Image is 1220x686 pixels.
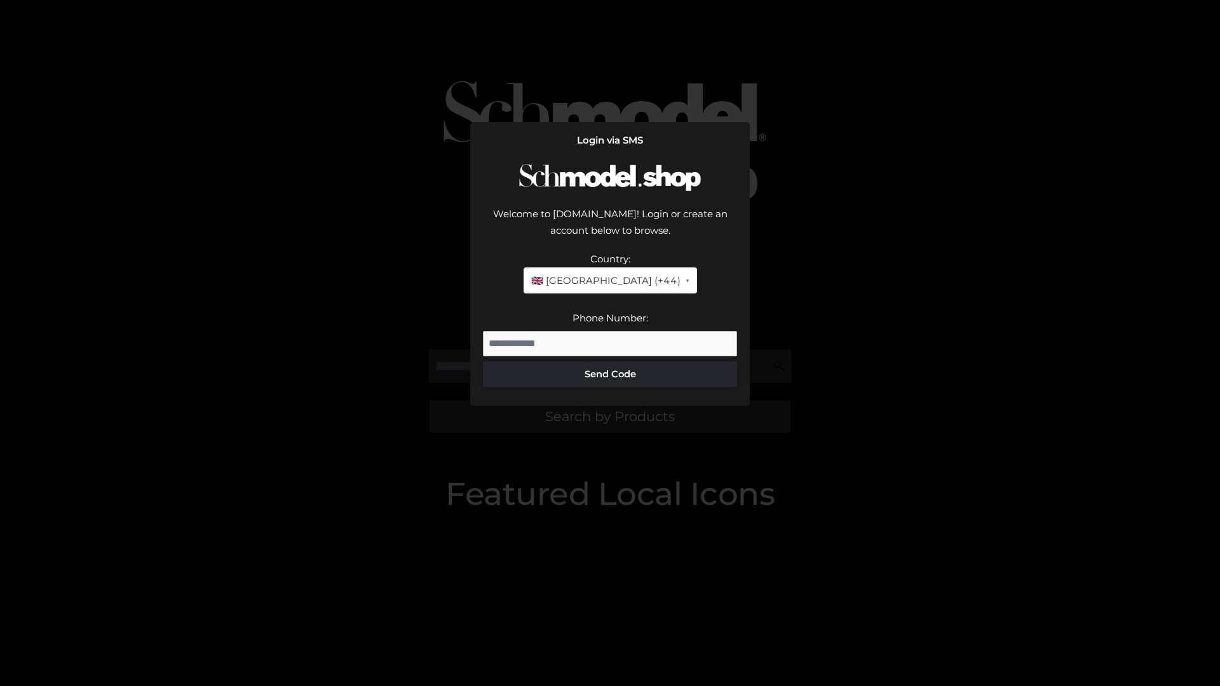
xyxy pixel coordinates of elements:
[531,272,681,289] span: 🇬🇧 [GEOGRAPHIC_DATA] (+44)
[483,206,737,251] div: Welcome to [DOMAIN_NAME]! Login or create an account below to browse.
[590,253,630,265] label: Country:
[483,361,737,387] button: Send Code
[483,135,737,146] h2: Login via SMS
[515,152,705,203] img: Schmodel Logo
[573,312,648,324] label: Phone Number:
